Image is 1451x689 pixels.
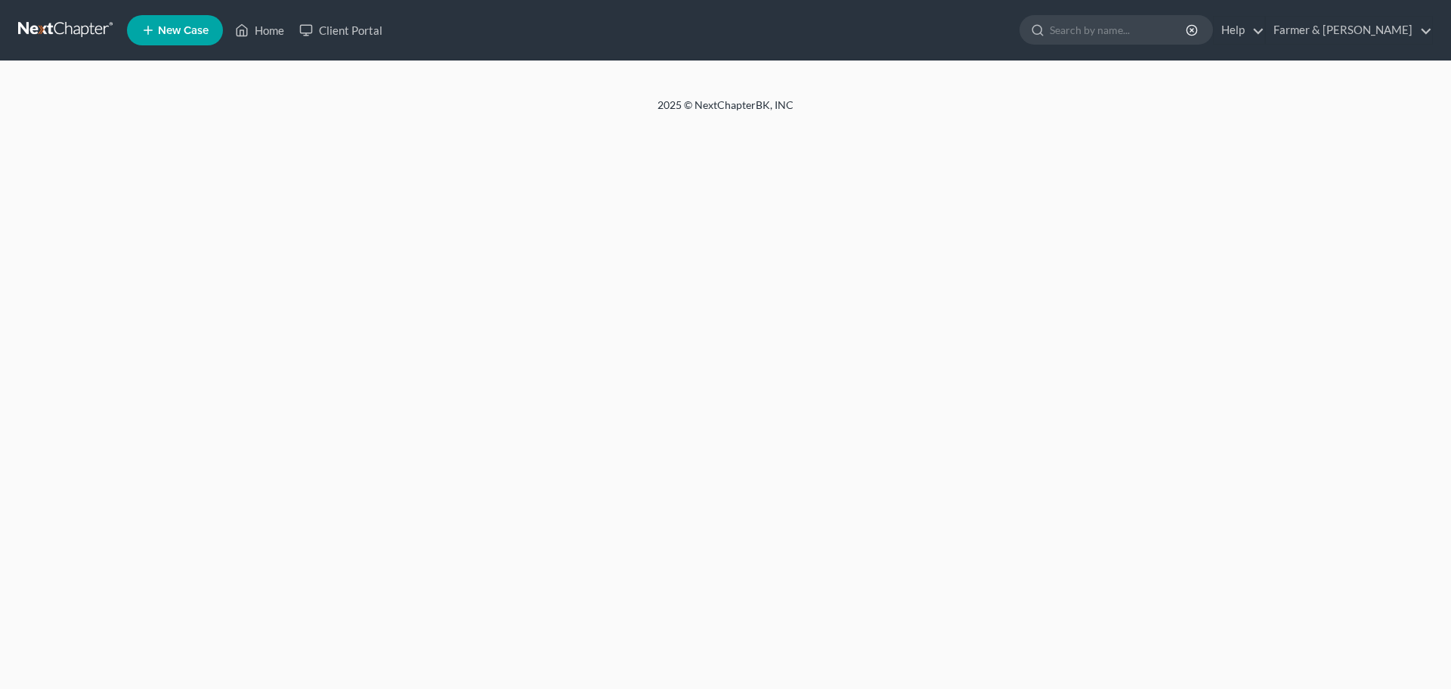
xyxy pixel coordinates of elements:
span: New Case [158,25,209,36]
input: Search by name... [1050,16,1188,44]
a: Farmer & [PERSON_NAME] [1266,17,1432,44]
a: Client Portal [292,17,390,44]
div: 2025 © NextChapterBK, INC [295,98,1156,125]
a: Home [227,17,292,44]
a: Help [1214,17,1264,44]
